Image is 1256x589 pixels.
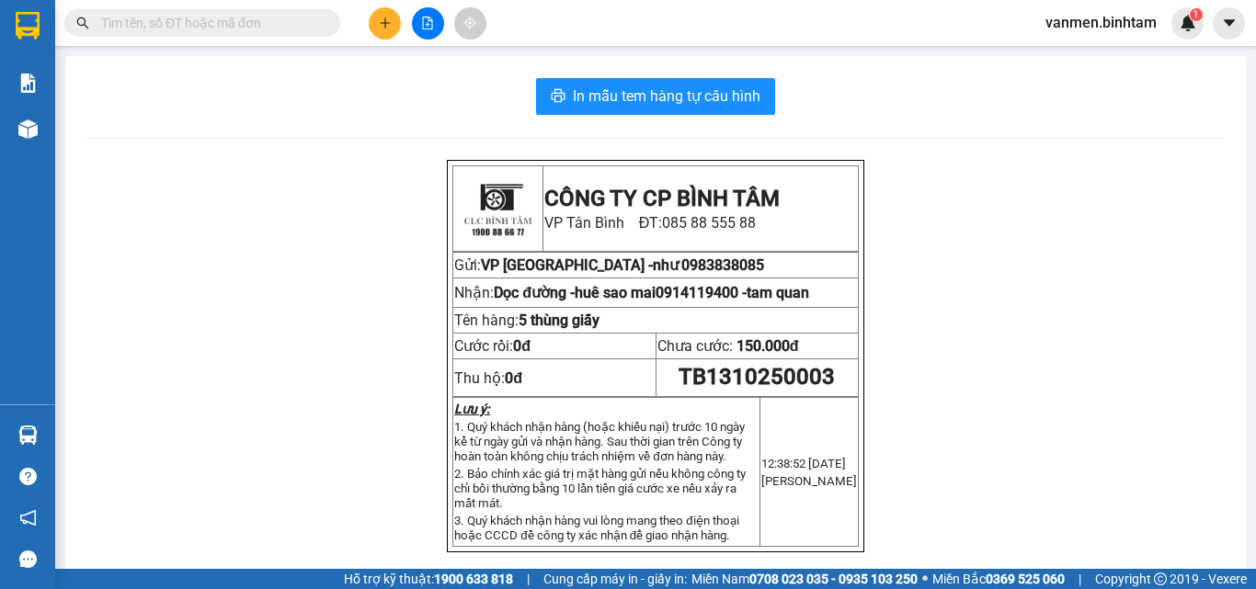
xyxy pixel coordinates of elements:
[575,284,747,301] span: huê sao mai
[1180,15,1196,31] img: icon-new-feature
[101,13,318,33] input: Tìm tên, số ĐT hoặc mã đơn
[18,119,38,139] img: warehouse-icon
[527,569,530,589] span: |
[922,575,928,583] span: ⚪️
[454,514,738,542] span: 3. Quý khách nhận hàng vui lòng mang theo điện thoại hoặc CCCD đề công ty xác nhận để giao nhận h...
[761,474,857,488] span: [PERSON_NAME]
[505,369,522,387] strong: 0đ
[19,468,37,485] span: question-circle
[1193,8,1199,21] span: 1
[369,7,401,40] button: plus
[18,425,38,445] img: warehouse-icon
[1190,8,1203,21] sup: 1
[454,284,747,301] span: Nhận:
[662,214,756,232] span: 085 88 555 88
[454,369,522,387] span: Thu hộ:
[543,569,687,589] span: Cung cấp máy in - giấy in:
[1213,7,1245,40] button: caret-down
[657,337,799,355] span: Chưa cước:
[749,572,918,586] strong: 0708 023 035 - 0935 103 250
[494,284,747,301] span: Dọc đường -
[932,569,1065,589] span: Miền Bắc
[679,364,835,390] span: TB1310250003
[1079,569,1081,589] span: |
[454,7,486,40] button: aim
[513,337,531,355] span: 0đ
[1221,15,1238,31] span: caret-down
[19,509,37,527] span: notification
[691,569,918,589] span: Miền Nam
[454,337,531,355] span: Cước rồi:
[551,88,565,106] span: printer
[463,17,476,29] span: aim
[653,256,679,274] span: như
[519,311,599,329] span: 5 thùng giấy
[1154,572,1167,585] span: copyright
[747,284,809,301] span: tam quan
[412,7,444,40] button: file-add
[454,467,746,510] span: 2. Bảo chính xác giá trị mặt hàng gửi nếu không công ty chỉ bồi thường bằng 10 lần tiền giá cước ...
[1031,11,1171,34] span: vanmen.binhtam
[344,569,513,589] span: Hỗ trợ kỹ thuật:
[434,572,513,586] strong: 1900 633 818
[456,167,539,250] img: logo
[986,572,1065,586] strong: 0369 525 060
[761,457,846,470] span: 12:38:52 [DATE]
[454,420,745,463] span: 1. Quý khách nhận hàng (hoặc khiếu nại) trước 10 ngày kể từ ngày gửi và nhận hàng. Sau thời gian ...
[421,17,434,29] span: file-add
[536,78,775,115] button: printerIn mẫu tem hàng tự cấu hình
[736,337,799,355] span: 150.000đ
[656,284,747,301] span: 0914119400 -
[544,186,780,211] strong: CÔNG TY CP BÌNH TÂM
[16,12,40,40] img: logo-vxr
[454,256,481,274] span: Gửi:
[76,17,89,29] span: search
[481,256,653,274] span: VP [GEOGRAPHIC_DATA] -
[19,550,37,568] span: message
[18,74,38,93] img: solution-icon
[454,311,599,329] span: Tên hàng:
[379,17,392,29] span: plus
[454,402,490,416] strong: Lưu ý:
[544,214,757,232] span: VP Tân Bình ĐT:
[681,256,764,274] span: 0983838085
[573,85,760,108] span: In mẫu tem hàng tự cấu hình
